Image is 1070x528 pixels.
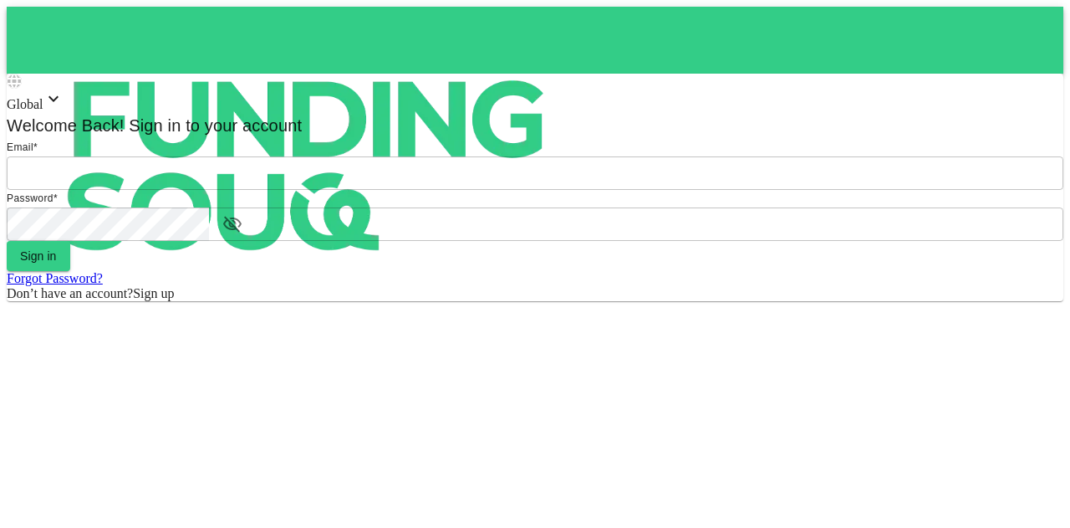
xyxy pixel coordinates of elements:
span: Welcome Back! [7,116,125,135]
span: Sign up [133,286,174,300]
img: logo [7,7,609,325]
div: Global [7,89,1063,112]
span: Sign in to your account [125,116,303,135]
span: Email [7,141,33,153]
a: logo [7,7,1063,74]
input: email [7,156,1063,190]
a: Forgot Password? [7,271,103,285]
span: Password [7,192,53,204]
input: password [7,208,209,241]
button: Sign in [7,241,70,271]
span: Don’t have an account? [7,286,133,300]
